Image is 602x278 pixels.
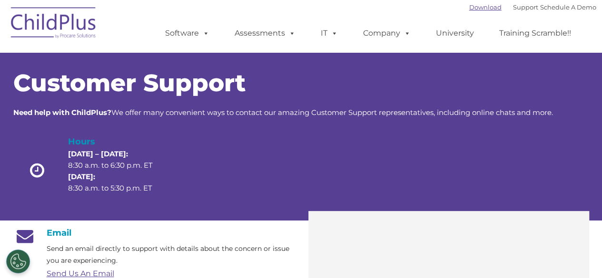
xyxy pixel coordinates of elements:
img: ChildPlus by Procare Solutions [6,0,101,48]
a: University [426,24,484,43]
button: Cookies Settings [6,249,30,273]
a: Schedule A Demo [540,3,596,11]
strong: [DATE]: [68,172,95,181]
a: Software [156,24,219,43]
a: Company [354,24,420,43]
a: Send Us An Email [47,269,114,278]
strong: Need help with ChildPlus? [13,108,111,117]
a: Support [513,3,538,11]
a: Download [469,3,502,11]
h4: Hours [68,135,169,148]
font: | [469,3,596,11]
span: Customer Support [13,68,246,97]
a: IT [311,24,347,43]
h4: Email [13,228,294,238]
a: Training Scramble!! [490,24,581,43]
p: 8:30 a.m. to 6:30 p.m. ET 8:30 a.m. to 5:30 p.m. ET [68,148,169,194]
span: We offer many convenient ways to contact our amazing Customer Support representatives, including ... [13,108,553,117]
iframe: Chat Widget [446,175,602,278]
p: Send an email directly to support with details about the concern or issue you are experiencing. [47,243,294,267]
a: Assessments [225,24,305,43]
strong: [DATE] – [DATE]: [68,149,128,158]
